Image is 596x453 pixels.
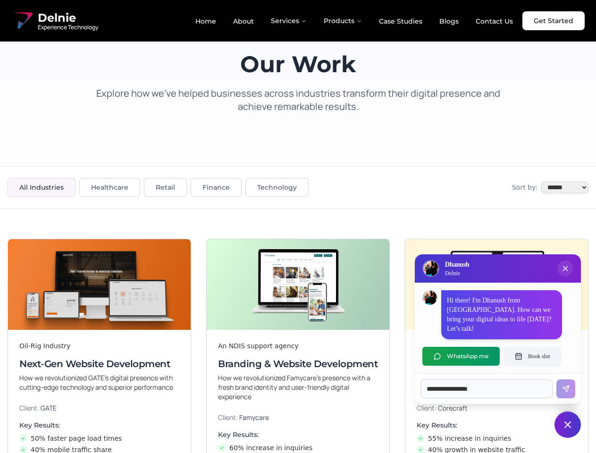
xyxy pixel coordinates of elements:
[144,178,187,197] button: Retail
[19,373,179,392] p: How we revolutionized GATE’s digital presence with cutting-edge technology and superior performance
[87,87,510,113] p: Explore how we've helped businesses across industries transform their digital presence and achiev...
[188,13,224,29] a: Home
[218,357,378,370] h3: Branding & Website Development
[263,11,314,30] button: Services
[207,239,389,330] img: Branding & Website Development
[19,420,179,430] h4: Key Results:
[38,24,98,31] span: Experience Technology
[19,357,179,370] h3: Next-Gen Website Development
[504,347,561,366] button: Book slot
[554,411,581,438] button: Close chat
[11,9,34,32] img: Delnie Logo
[8,239,191,330] img: Next-Gen Website Development
[522,11,585,30] a: Get Started
[87,53,510,75] h1: Our Work
[423,261,438,276] img: Delnie Logo
[445,269,469,277] p: Delnie
[468,13,520,29] a: Contact Us
[19,341,179,351] div: Oil-Rig Industry
[316,11,369,30] button: Products
[423,291,437,305] img: Dhanush
[422,347,500,366] button: WhatsApp me
[191,178,242,197] button: Finance
[557,260,573,277] button: Close chat popup
[8,178,76,197] button: All Industries
[226,13,261,29] a: About
[447,296,556,334] p: Hi there! I'm Dhanush from [GEOGRAPHIC_DATA]. How can we bring your digital ideas to life [DATE]?...
[432,13,466,29] a: Blogs
[218,413,378,422] p: Client:
[417,434,577,443] li: 55% increase in inquiries
[371,13,430,29] a: Case Studies
[245,178,309,197] button: Technology
[11,9,98,32] a: Delnie Logo Full
[188,11,520,30] nav: Main
[41,403,57,412] span: GATE
[405,239,588,330] img: Digital & Brand Revamp
[239,413,269,422] span: Famycare
[218,341,378,351] div: An NDIS support agency
[512,183,537,192] span: Sort by:
[19,434,179,443] li: 50% faster page load times
[38,10,98,25] span: Delnie
[218,430,378,439] h4: Key Results:
[79,178,140,197] button: Healthcare
[445,260,469,269] h3: Dhanush
[218,373,378,402] p: How we revolutionized Famycare’s presence with a fresh brand identity and user-friendly digital e...
[19,403,179,413] p: Client:
[218,443,378,453] li: 60% increase in inquiries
